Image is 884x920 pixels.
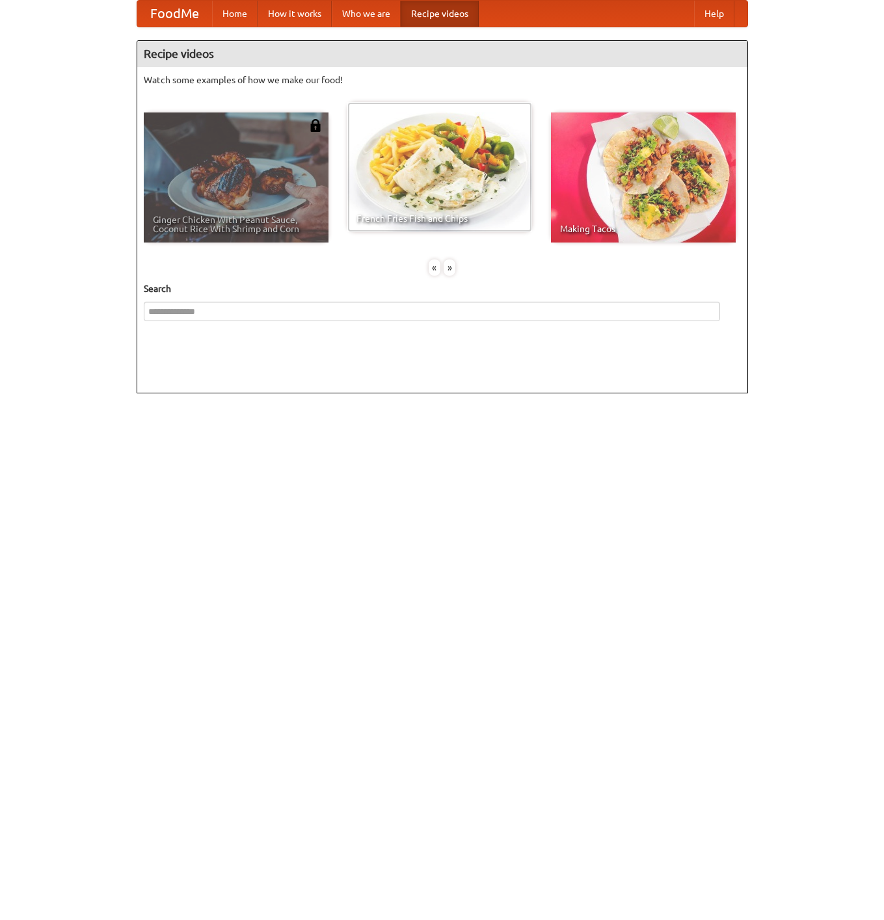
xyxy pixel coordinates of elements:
[356,214,523,223] span: French Fries Fish and Chips
[144,73,741,86] p: Watch some examples of how we make our food!
[444,259,455,276] div: »
[258,1,332,27] a: How it works
[401,1,479,27] a: Recipe videos
[429,259,440,276] div: «
[309,119,322,132] img: 483408.png
[332,1,401,27] a: Who we are
[560,224,727,233] span: Making Tacos
[347,102,532,232] a: French Fries Fish and Chips
[137,1,212,27] a: FoodMe
[212,1,258,27] a: Home
[551,112,736,243] a: Making Tacos
[144,282,741,295] h5: Search
[694,1,734,27] a: Help
[137,41,747,67] h4: Recipe videos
